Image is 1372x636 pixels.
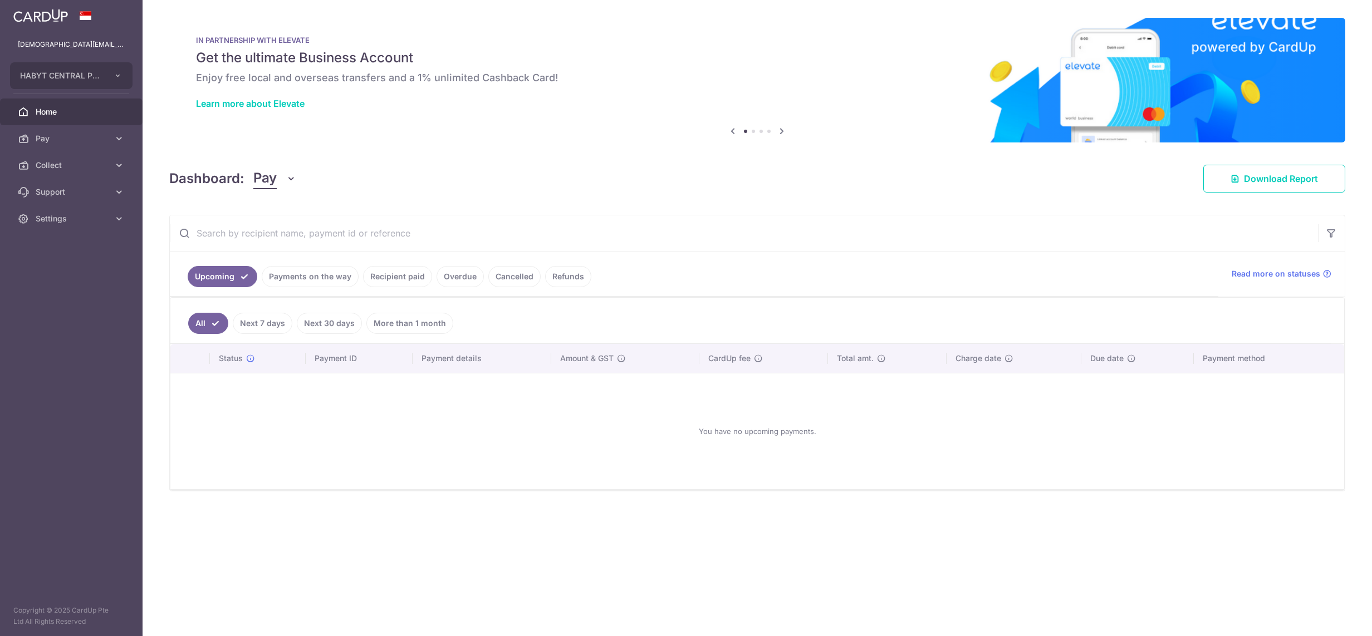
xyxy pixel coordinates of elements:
button: HABYT CENTRAL PTE. LTD. [10,62,133,89]
a: Next 7 days [233,313,292,334]
span: Home [36,106,109,117]
a: Cancelled [488,266,541,287]
p: [DEMOGRAPHIC_DATA][EMAIL_ADDRESS][DOMAIN_NAME] [18,39,125,50]
span: Amount & GST [560,353,614,364]
a: More than 1 month [366,313,453,334]
a: Recipient paid [363,266,432,287]
span: Read more on statuses [1232,268,1320,279]
a: Payments on the way [262,266,359,287]
img: Renovation banner [169,18,1345,142]
h6: Enjoy free local and overseas transfers and a 1% unlimited Cashback Card! [196,71,1319,85]
a: Learn more about Elevate [196,98,305,109]
th: Payment details [413,344,551,373]
span: Settings [36,213,109,224]
a: Next 30 days [297,313,362,334]
button: Pay [253,168,296,189]
a: Read more on statuses [1232,268,1331,279]
span: CardUp fee [708,353,751,364]
a: Refunds [545,266,591,287]
span: HABYT CENTRAL PTE. LTD. [20,70,102,81]
a: All [188,313,228,334]
h5: Get the ultimate Business Account [196,49,1319,67]
th: Payment method [1194,344,1344,373]
img: CardUp [13,9,68,22]
th: Payment ID [306,344,413,373]
h4: Dashboard: [169,169,244,189]
span: Status [219,353,243,364]
p: IN PARTNERSHIP WITH ELEVATE [196,36,1319,45]
span: Download Report [1244,172,1318,185]
a: Download Report [1203,165,1345,193]
a: Upcoming [188,266,257,287]
span: Pay [253,168,277,189]
iframe: Opens a widget where you can find more information [1301,603,1361,630]
span: Collect [36,160,109,171]
span: Due date [1090,353,1124,364]
span: Pay [36,133,109,144]
div: You have no upcoming payments. [184,382,1331,480]
a: Overdue [437,266,484,287]
span: Total amt. [837,353,874,364]
span: Charge date [955,353,1001,364]
span: Support [36,186,109,198]
input: Search by recipient name, payment id or reference [170,215,1318,251]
